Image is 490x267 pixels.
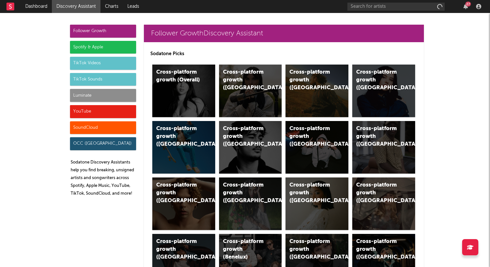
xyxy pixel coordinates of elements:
a: Cross-platform growth ([GEOGRAPHIC_DATA]) [352,121,415,174]
div: TikTok Sounds [70,73,136,86]
div: Spotify & Apple [70,41,136,54]
div: Luminate [70,89,136,102]
a: Cross-platform growth ([GEOGRAPHIC_DATA]) [286,65,348,117]
a: Cross-platform growth ([GEOGRAPHIC_DATA]) [152,121,215,174]
div: Follower Growth [70,25,136,38]
a: Cross-platform growth ([GEOGRAPHIC_DATA]) [219,65,282,117]
a: Cross-platform growth ([GEOGRAPHIC_DATA]) [286,177,348,230]
div: Cross-platform growth ([GEOGRAPHIC_DATA]/GSA) [289,125,333,148]
div: 27 [465,2,471,6]
div: Cross-platform growth ([GEOGRAPHIC_DATA]) [356,68,400,92]
div: Cross-platform growth (Benelux) [223,238,267,261]
div: Cross-platform growth ([GEOGRAPHIC_DATA]) [156,181,200,205]
div: TikTok Videos [70,57,136,70]
div: Cross-platform growth ([GEOGRAPHIC_DATA]) [356,181,400,205]
div: Cross-platform growth ([GEOGRAPHIC_DATA]) [156,125,200,148]
input: Search for artists [347,3,445,11]
div: Cross-platform growth ([GEOGRAPHIC_DATA]) [289,68,333,92]
div: SoundCloud [70,121,136,134]
div: Cross-platform growth (Overall) [156,68,200,84]
a: Cross-platform growth (Overall) [152,65,215,117]
div: Cross-platform growth ([GEOGRAPHIC_DATA]) [156,238,200,261]
a: Cross-platform growth ([GEOGRAPHIC_DATA]) [152,177,215,230]
a: Cross-platform growth ([GEOGRAPHIC_DATA]) [352,177,415,230]
div: YouTube [70,105,136,118]
p: Sodatone Picks [150,50,417,58]
a: Cross-platform growth ([GEOGRAPHIC_DATA]) [219,177,282,230]
a: Cross-platform growth ([GEOGRAPHIC_DATA]/GSA) [286,121,348,174]
a: Follower GrowthDiscovery Assistant [144,25,424,42]
a: Cross-platform growth ([GEOGRAPHIC_DATA]) [219,121,282,174]
div: Cross-platform growth ([GEOGRAPHIC_DATA]) [289,238,333,261]
a: Cross-platform growth ([GEOGRAPHIC_DATA]) [352,65,415,117]
div: Cross-platform growth ([GEOGRAPHIC_DATA]) [289,181,333,205]
button: 27 [463,4,468,9]
p: Sodatone Discovery Assistants help you find breaking, unsigned artists and songwriters across Spo... [71,159,136,198]
div: Cross-platform growth ([GEOGRAPHIC_DATA]) [223,125,267,148]
div: Cross-platform growth ([GEOGRAPHIC_DATA]) [356,238,400,261]
div: OCC ([GEOGRAPHIC_DATA]) [70,137,136,150]
div: Cross-platform growth ([GEOGRAPHIC_DATA]) [356,125,400,148]
div: Cross-platform growth ([GEOGRAPHIC_DATA]) [223,181,267,205]
div: Cross-platform growth ([GEOGRAPHIC_DATA]) [223,68,267,92]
